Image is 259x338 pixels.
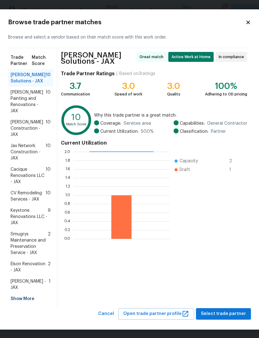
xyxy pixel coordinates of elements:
[179,158,198,164] span: Capacity
[98,310,114,318] span: Cancel
[11,278,49,291] span: [PERSON_NAME] - JAX
[65,193,70,197] text: 1.0
[11,231,48,256] span: Smugrys Maintenance and Preservation Service - JAX
[65,176,70,179] text: 1.4
[8,27,251,48] div: Browse and select a vendor based on their match score with this work order.
[46,190,51,202] span: 10
[11,190,46,202] span: CV Remodeling Services - JAX
[207,120,247,127] span: General Contractor
[48,261,51,273] span: 2
[11,54,32,67] span: Trade Partner
[100,128,139,135] span: Current Utilization:
[211,128,226,135] span: Partner
[196,308,251,320] button: Select trade partner
[11,261,48,273] span: Elson Renovation - JAX
[219,54,247,60] span: In compliance
[180,120,205,127] span: Capabilities:
[65,158,70,162] text: 1.8
[61,140,247,146] h4: Current Utilization
[61,91,90,97] div: Communication
[8,19,245,25] h2: Browse trade partner matches
[61,71,115,77] h4: Trade Partner Ratings
[94,112,247,118] span: Why this trade partner is a great match:
[118,308,194,320] button: Open trade partner profile
[32,54,51,67] span: Match Score
[119,71,155,77] div: Based on 3 ratings
[229,158,239,164] span: 2
[180,128,208,135] span: Classification:
[11,166,46,185] span: Cacique Renovations LLC - JAX
[65,228,70,232] text: 0.2
[65,150,70,153] text: 2.0
[46,166,51,185] span: 10
[46,119,51,138] span: 10
[64,237,70,240] text: 0.0
[100,120,121,127] span: Coverage:
[46,143,51,161] span: 10
[11,143,46,161] span: Jax Network Construction - JAX
[49,278,51,291] span: 1
[65,211,70,214] text: 0.6
[96,308,116,320] button: Cancel
[115,71,119,77] div: |
[11,119,46,138] span: [PERSON_NAME] Construction - JAX
[141,128,154,135] span: 50.0 %
[205,91,247,97] div: Adhering to OD pricing
[11,89,46,114] span: [PERSON_NAME] Painting and Renovations - JAX
[46,72,51,84] span: 10
[179,167,190,173] span: Draft
[66,184,70,188] text: 1.2
[71,113,81,122] text: 10
[8,293,53,304] div: Show More
[139,54,166,60] span: Great match
[115,91,142,97] div: Speed of work
[48,231,51,256] span: 2
[11,207,48,226] span: Keystone Renovations LLC - JAX
[124,120,151,127] span: Services area
[64,202,70,206] text: 0.8
[61,83,90,89] div: 3.7
[48,207,51,226] span: 9
[115,83,142,89] div: 3.0
[64,219,70,223] text: 0.4
[11,72,46,84] span: [PERSON_NAME] Solutions - JAX
[66,123,86,126] text: Match Score
[167,91,180,97] div: Quality
[201,310,246,318] span: Select trade partner
[229,167,239,173] span: 1
[46,89,51,114] span: 10
[66,167,70,171] text: 1.6
[205,83,247,89] div: 100%
[167,83,180,89] div: 3.0
[123,310,189,318] span: Open trade partner profile
[171,54,213,60] span: Active Work at Home
[61,52,134,64] span: [PERSON_NAME] Solutions - JAX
